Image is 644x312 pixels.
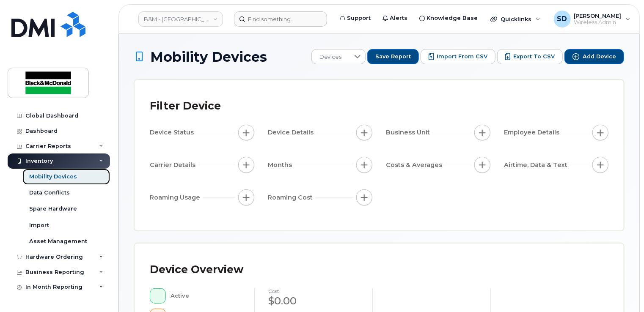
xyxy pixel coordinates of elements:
span: Roaming Usage [150,193,203,202]
span: Save Report [375,53,411,60]
span: Costs & Averages [386,161,445,170]
span: Mobility Devices [150,49,267,64]
span: Months [268,161,294,170]
div: Device Overview [150,259,243,281]
span: Devices [312,49,350,65]
span: Add Device [583,53,616,60]
span: Device Details [268,128,316,137]
div: Filter Device [150,95,221,117]
span: Export to CSV [513,53,555,60]
span: Employee Details [504,128,562,137]
div: Active [171,288,241,304]
span: Device Status [150,128,196,137]
button: Save Report [367,49,419,64]
button: Add Device [564,49,624,64]
span: Business Unit [386,128,432,137]
div: $0.00 [268,294,359,308]
span: Roaming Cost [268,193,315,202]
h4: cost [268,288,359,294]
button: Import from CSV [421,49,495,64]
span: Carrier Details [150,161,198,170]
button: Export to CSV [497,49,563,64]
span: Airtime, Data & Text [504,161,570,170]
span: Import from CSV [437,53,487,60]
